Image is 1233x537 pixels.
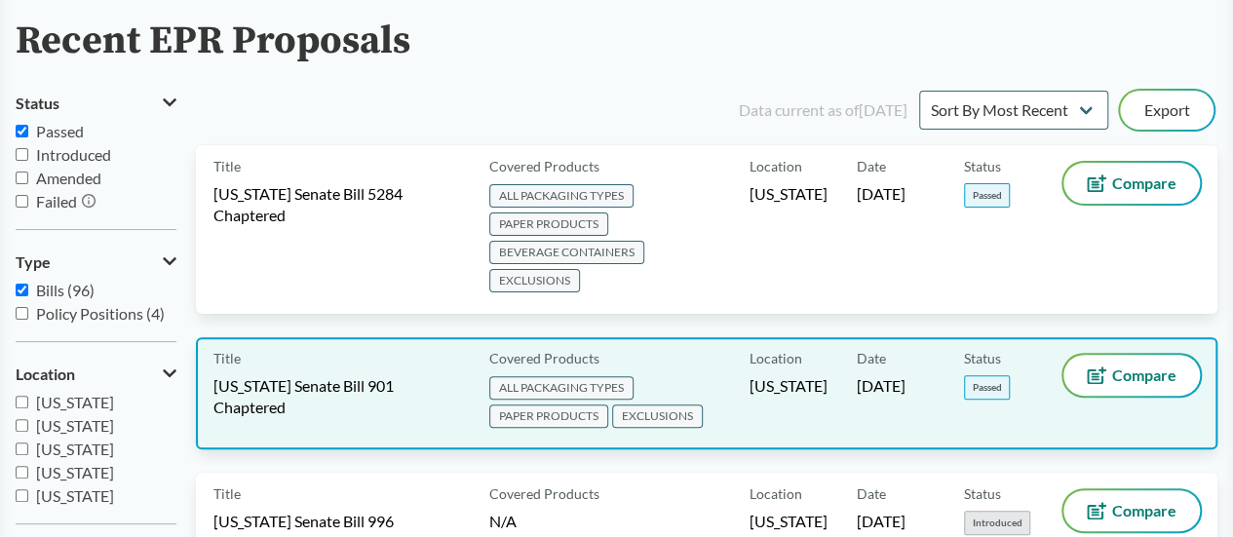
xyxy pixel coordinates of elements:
[213,156,241,176] span: Title
[489,184,634,208] span: ALL PACKAGING TYPES
[857,183,905,205] span: [DATE]
[16,307,28,320] input: Policy Positions (4)
[612,404,703,428] span: EXCLUSIONS
[36,304,165,323] span: Policy Positions (4)
[857,156,886,176] span: Date
[36,416,114,435] span: [US_STATE]
[1063,355,1200,396] button: Compare
[489,376,634,400] span: ALL PACKAGING TYPES
[16,396,28,408] input: [US_STATE]
[16,246,176,279] button: Type
[16,87,176,120] button: Status
[489,512,517,530] span: N/A
[16,148,28,161] input: Introduced
[16,419,28,432] input: [US_STATE]
[750,375,828,397] span: [US_STATE]
[489,156,599,176] span: Covered Products
[489,269,580,292] span: EXCLUSIONS
[213,183,466,226] span: [US_STATE] Senate Bill 5284 Chaptered
[857,483,886,504] span: Date
[964,183,1010,208] span: Passed
[739,98,907,122] div: Data current as of [DATE]
[489,348,599,368] span: Covered Products
[36,169,101,187] span: Amended
[16,253,51,271] span: Type
[16,172,28,184] input: Amended
[964,375,1010,400] span: Passed
[964,348,1001,368] span: Status
[16,489,28,502] input: [US_STATE]
[213,483,241,504] span: Title
[489,241,644,264] span: BEVERAGE CONTAINERS
[36,145,111,164] span: Introduced
[16,125,28,137] input: Passed
[16,95,59,112] span: Status
[213,348,241,368] span: Title
[750,156,802,176] span: Location
[16,466,28,479] input: [US_STATE]
[857,511,905,532] span: [DATE]
[16,358,176,391] button: Location
[1112,503,1176,518] span: Compare
[1063,163,1200,204] button: Compare
[750,483,802,504] span: Location
[1063,490,1200,531] button: Compare
[16,442,28,455] input: [US_STATE]
[489,404,608,428] span: PAPER PRODUCTS
[16,19,410,63] h2: Recent EPR Proposals
[213,511,394,532] span: [US_STATE] Senate Bill 996
[964,156,1001,176] span: Status
[1112,367,1176,383] span: Compare
[16,284,28,296] input: Bills (96)
[964,511,1030,535] span: Introduced
[750,511,828,532] span: [US_STATE]
[36,393,114,411] span: [US_STATE]
[857,348,886,368] span: Date
[1120,91,1214,130] button: Export
[750,183,828,205] span: [US_STATE]
[16,365,75,383] span: Location
[36,440,114,458] span: [US_STATE]
[1112,175,1176,191] span: Compare
[964,483,1001,504] span: Status
[489,212,608,236] span: PAPER PRODUCTS
[16,195,28,208] input: Failed
[36,463,114,481] span: [US_STATE]
[36,192,77,211] span: Failed
[213,375,466,418] span: [US_STATE] Senate Bill 901 Chaptered
[36,486,114,505] span: [US_STATE]
[36,122,84,140] span: Passed
[857,375,905,397] span: [DATE]
[750,348,802,368] span: Location
[489,483,599,504] span: Covered Products
[36,281,95,299] span: Bills (96)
